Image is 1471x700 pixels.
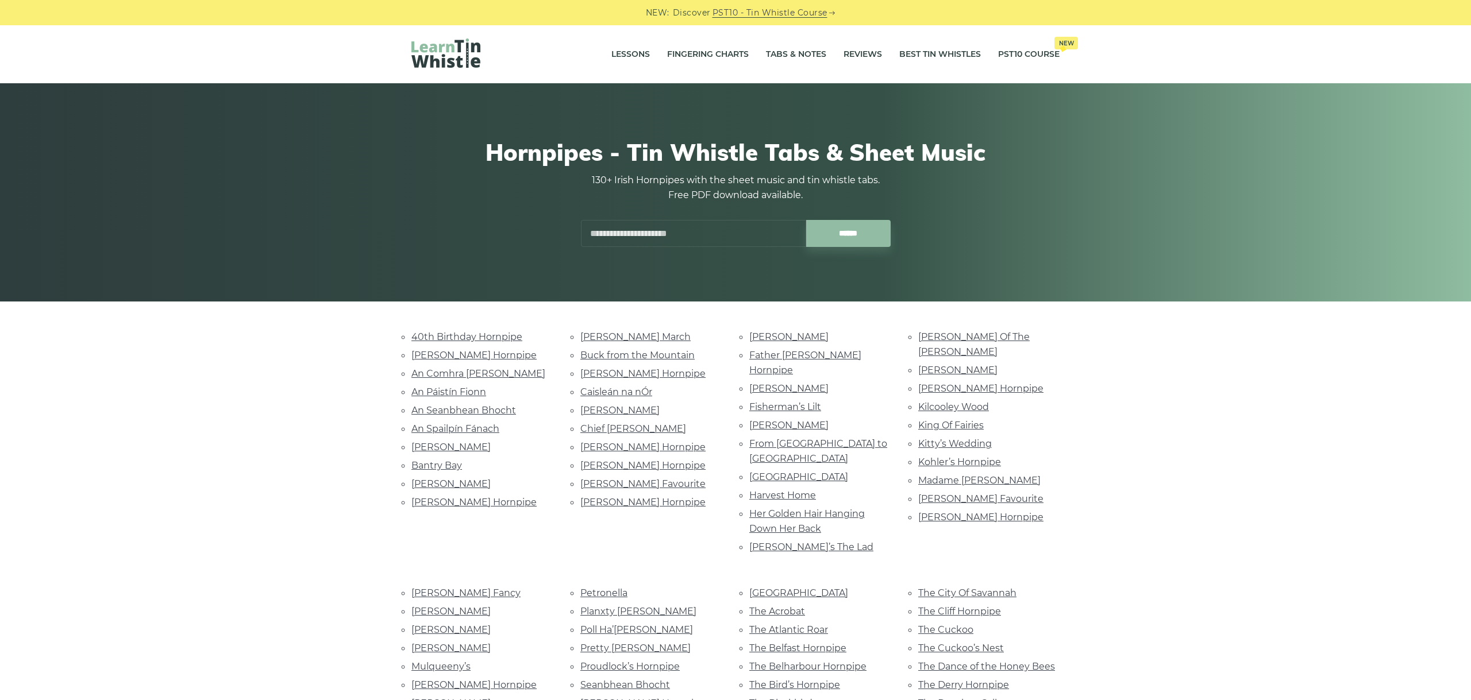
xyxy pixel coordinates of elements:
[749,383,829,394] a: [PERSON_NAME]
[580,497,706,508] a: [PERSON_NAME] Hornpipe
[580,661,680,672] a: Proudlock’s Hornpipe
[411,497,537,508] a: [PERSON_NAME] Hornpipe
[411,460,462,471] a: Bantry Bay
[749,679,840,690] a: The Bird’s Hornpipe
[749,350,861,376] a: Father [PERSON_NAME] Hornpipe
[411,138,1060,166] h1: Hornpipes - Tin Whistle Tabs & Sheet Music
[918,493,1043,504] a: [PERSON_NAME] Favourite
[918,643,1004,653] a: The Cuckoo’s Nest
[918,438,992,449] a: Kitty’s Wedding
[918,457,1001,467] a: Kohler’s Hornpipe
[749,606,805,617] a: The Acrobat
[411,624,491,635] a: [PERSON_NAME]
[580,331,691,342] a: [PERSON_NAME] March
[918,365,998,376] a: [PERSON_NAME]
[749,587,848,598] a: [GEOGRAPHIC_DATA]
[580,679,670,690] a: Seanbhean Bhocht
[749,331,829,342] a: [PERSON_NAME]
[580,624,693,635] a: Poll Ha’[PERSON_NAME]
[749,508,865,534] a: Her Golden Hair Hanging Down Her Back
[749,490,816,501] a: Harvest Home
[749,438,887,464] a: From [GEOGRAPHIC_DATA] to [GEOGRAPHIC_DATA]
[411,587,521,598] a: [PERSON_NAME] Fancy
[580,478,706,489] a: [PERSON_NAME] Favourite
[580,587,627,598] a: Petronella
[411,386,486,397] a: An Páistín Fionn
[580,460,706,471] a: [PERSON_NAME] Hornpipe
[1054,37,1078,49] span: New
[918,679,1009,690] a: The Derry Hornpipe
[918,624,973,635] a: The Cuckoo
[918,401,989,412] a: Kilcooley Wood
[918,661,1055,672] a: The Dance of the Honey Bees
[580,386,652,397] a: Caisleán na nÓr
[918,331,1030,357] a: [PERSON_NAME] Of The [PERSON_NAME]
[918,512,1043,523] a: [PERSON_NAME] Hornpipe
[580,606,696,617] a: Planxty [PERSON_NAME]
[998,40,1060,69] a: PST10 CourseNew
[580,368,706,379] a: [PERSON_NAME] Hornpipe
[580,442,706,453] a: [PERSON_NAME] Hornpipe
[580,350,695,361] a: Buck from the Mountain
[580,173,891,203] p: 130+ Irish Hornpipes with the sheet music and tin whistle tabs. Free PDF download available.
[918,420,984,431] a: King Of Fairies
[580,423,686,434] a: Chief [PERSON_NAME]
[411,331,522,342] a: 40th Birthday Hornpipe
[766,40,826,69] a: Tabs & Notes
[918,587,1016,598] a: The City Of Savannah
[411,679,537,690] a: [PERSON_NAME] Hornpipe
[749,624,828,635] a: The Atlantic Roar
[411,368,545,379] a: An Comhra [PERSON_NAME]
[580,643,691,653] a: Pretty [PERSON_NAME]
[918,475,1041,486] a: Madame [PERSON_NAME]
[749,471,848,482] a: [GEOGRAPHIC_DATA]
[411,643,491,653] a: [PERSON_NAME]
[411,606,491,617] a: [PERSON_NAME]
[411,423,499,434] a: An Spailpín Fánach
[411,405,516,416] a: An Seanbhean Bhocht
[411,350,537,361] a: [PERSON_NAME] Hornpipe
[749,401,821,412] a: Fisherman’s Lilt
[899,40,981,69] a: Best Tin Whistles
[667,40,749,69] a: Fingering Charts
[411,478,491,489] a: [PERSON_NAME]
[749,643,846,653] a: The Belfast Hornpipe
[749,661,867,672] a: The Belharbour Hornpipe
[580,405,660,416] a: [PERSON_NAME]
[918,606,1001,617] a: The Cliff Hornpipe
[844,40,882,69] a: Reviews
[918,383,1043,394] a: [PERSON_NAME] Hornpipe
[749,420,829,431] a: [PERSON_NAME]
[411,38,480,68] img: LearnTinWhistle.com
[749,542,873,552] a: [PERSON_NAME]’s The Lad
[411,661,471,672] a: Mulqueeny’s
[611,40,650,69] a: Lessons
[411,442,491,453] a: [PERSON_NAME]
